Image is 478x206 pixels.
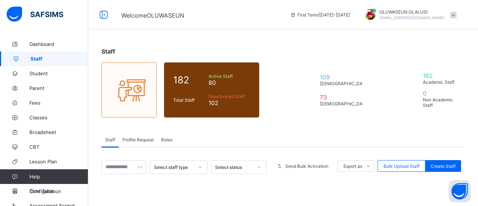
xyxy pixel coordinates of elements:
span: Welcome OLUWASEUN [121,12,184,19]
span: Broadsheet [29,129,88,135]
span: Student [29,71,88,76]
div: Select status [215,165,253,170]
span: Send Bulk Activation [285,163,328,169]
span: Non Academic Staff [423,97,456,108]
span: [DEMOGRAPHIC_DATA] [320,101,369,106]
span: Parent [29,85,88,91]
span: 102 [208,99,250,106]
img: safsims [7,7,63,22]
span: Roles [161,137,172,142]
span: Staff [31,56,88,62]
div: Total Staff [171,95,207,105]
button: Open asap [449,180,471,202]
span: 182 [173,74,205,86]
div: Select staff type [154,165,194,170]
span: Staff [101,48,115,55]
span: Configuration [29,188,88,194]
span: [EMAIL_ADDRESS][DOMAIN_NAME] [379,15,445,20]
span: Dashboard [29,41,88,47]
span: Bulk Upload Staff [384,163,420,169]
span: Help [29,174,88,180]
span: 182 [423,72,456,79]
span: session/term information [290,12,350,18]
span: Active Staff [208,73,250,79]
span: 0 [423,90,456,97]
span: Fees [29,100,88,106]
span: OLUWASEUN OLALUSI [379,9,445,15]
span: Lesson Plan [29,159,88,165]
span: Deactivated Staff [208,94,250,99]
span: CBT [29,144,88,150]
div: OLUWASEUNOLALUSI [357,9,460,21]
span: 73 [320,94,369,101]
span: 80 [208,79,250,86]
span: [DEMOGRAPHIC_DATA] [320,81,369,86]
span: Classes [29,115,88,120]
span: Profile Request [122,137,154,142]
span: Academic Staff [423,79,456,85]
span: Export as [343,163,362,169]
span: 109 [320,73,369,81]
span: Create Staff [431,163,456,169]
span: Staff [105,137,115,142]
